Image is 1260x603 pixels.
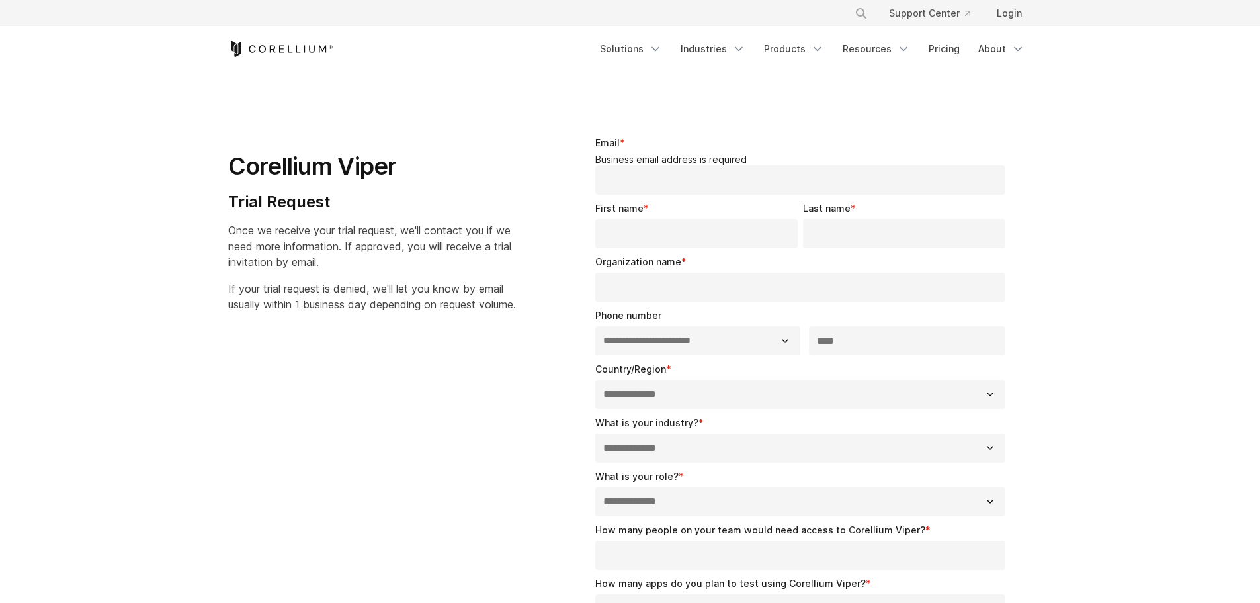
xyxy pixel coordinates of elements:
[228,282,516,311] span: If your trial request is denied, we'll let you know by email usually within 1 business day depend...
[595,137,620,148] span: Email
[835,37,918,61] a: Resources
[595,310,661,321] span: Phone number
[592,37,670,61] a: Solutions
[228,224,511,269] span: Once we receive your trial request, we'll contact you if we need more information. If approved, y...
[595,363,666,375] span: Country/Region
[673,37,753,61] a: Industries
[595,256,681,267] span: Organization name
[595,471,679,482] span: What is your role?
[228,192,516,212] h4: Trial Request
[595,524,925,535] span: How many people on your team would need access to Corellium Viper?
[595,578,866,589] span: How many apps do you plan to test using Corellium Viper?
[803,203,851,214] span: Last name
[970,37,1032,61] a: About
[849,1,873,25] button: Search
[228,152,516,181] h1: Corellium Viper
[839,1,1032,25] div: Navigation Menu
[595,154,1011,165] legend: Business email address is required
[228,41,333,57] a: Corellium Home
[986,1,1032,25] a: Login
[921,37,968,61] a: Pricing
[878,1,981,25] a: Support Center
[595,203,644,214] span: First name
[756,37,832,61] a: Products
[592,37,1032,61] div: Navigation Menu
[595,417,698,428] span: What is your industry?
